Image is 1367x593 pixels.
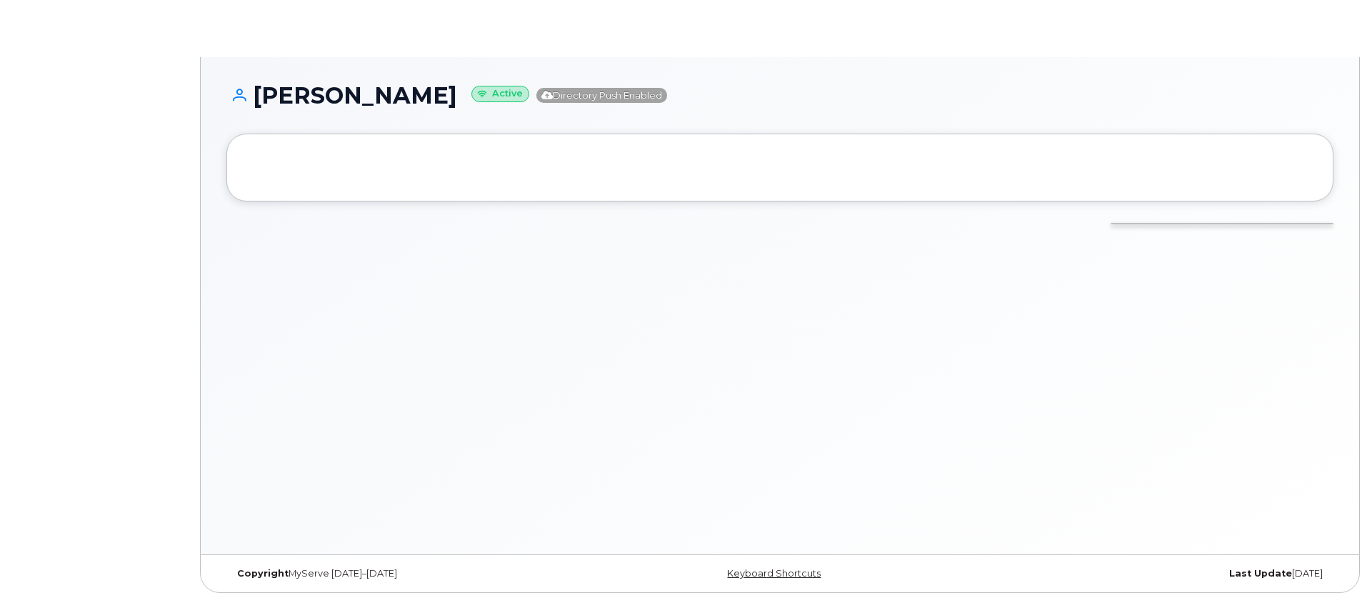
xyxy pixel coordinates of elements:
div: [DATE] [964,568,1333,579]
div: MyServe [DATE]–[DATE] [226,568,596,579]
a: Keyboard Shortcuts [727,568,821,579]
span: Directory Push Enabled [536,88,667,103]
small: Active [471,86,529,102]
strong: Last Update [1229,568,1292,579]
h1: [PERSON_NAME] [226,83,1333,108]
strong: Copyright [237,568,289,579]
